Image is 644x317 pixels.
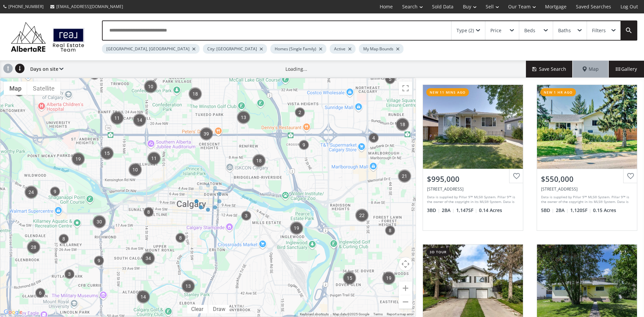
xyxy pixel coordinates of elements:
div: Type (2) [457,28,474,33]
div: $550,000 [541,174,633,184]
span: [EMAIL_ADDRESS][DOMAIN_NAME] [56,4,123,9]
span: 0.14 Acres [479,207,502,214]
div: $995,000 [427,174,519,184]
div: Loading... [285,66,307,72]
button: Save Search [526,61,573,77]
div: 724 35A Street NW, Calgary, AB T2N 3A2 [427,186,519,192]
a: [EMAIL_ADDRESS][DOMAIN_NAME] [47,0,126,13]
span: Map [583,66,599,72]
div: Gallery [608,61,644,77]
a: new 1 hr ago$550,000[STREET_ADDRESS]Data is supplied by Pillar 9™ MLS® System. Pillar 9™ is the o... [530,78,644,237]
span: 0.15 Acres [593,207,616,214]
div: 1611 Radisson Drive SE, Calgary, AB T2A 1Z7 [541,186,633,192]
div: Days on site [27,61,63,77]
div: Homes (Single Family) [270,44,326,54]
span: 3 BD [427,207,440,214]
div: Beds [524,28,535,33]
span: [PHONE_NUMBER] [8,4,44,9]
span: 5 BD [541,207,554,214]
div: Data is supplied by Pillar 9™ MLS® System. Pillar 9™ is the owner of the copyright in its MLS® Sy... [427,195,517,205]
div: Map [573,61,608,77]
div: City: [GEOGRAPHIC_DATA] [203,44,267,54]
div: Price [490,28,501,33]
div: Baths [558,28,571,33]
div: Filters [592,28,606,33]
a: new 11 mins ago$995,000[STREET_ADDRESS]Data is supplied by Pillar 9™ MLS® System. Pillar 9™ is th... [416,78,530,237]
span: Gallery [616,66,637,72]
span: 1,120 SF [570,207,591,214]
span: 1,147 SF [456,207,477,214]
div: Data is supplied by Pillar 9™ MLS® System. Pillar 9™ is the owner of the copyright in its MLS® Sy... [541,195,631,205]
img: Logo [7,20,88,54]
div: My Map Bounds [359,44,404,54]
span: 2 BA [442,207,454,214]
span: 2 BA [556,207,569,214]
div: [GEOGRAPHIC_DATA], [GEOGRAPHIC_DATA] [102,44,200,54]
div: Active [330,44,356,54]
